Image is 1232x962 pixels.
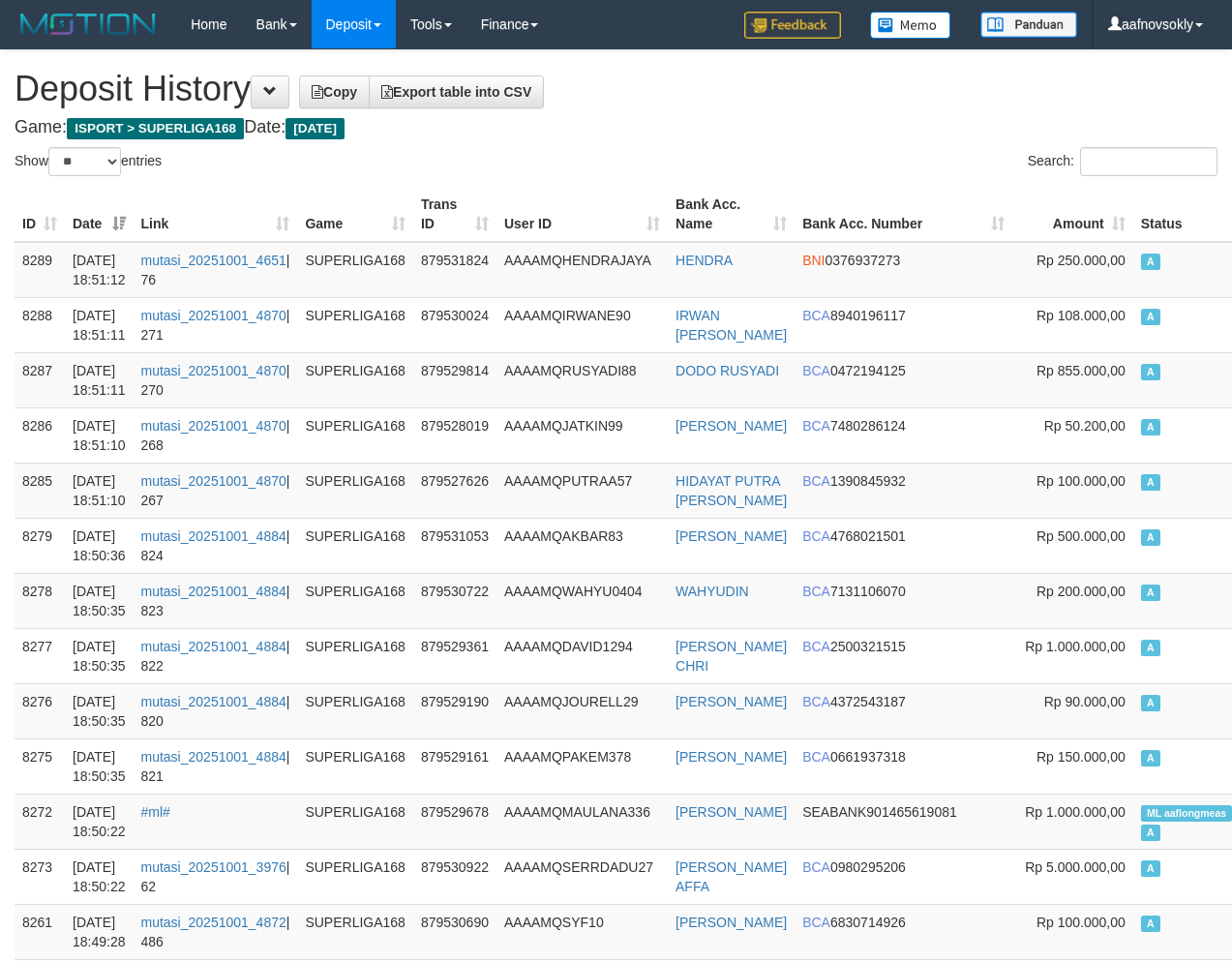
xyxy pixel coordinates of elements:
[413,297,496,352] td: 879530024
[795,683,1012,738] td: 4372543187
[1141,916,1160,932] span: Approved
[795,738,1012,794] td: 0661937318
[65,297,134,352] td: [DATE] 18:51:11
[1141,364,1160,380] span: Approved
[795,187,1012,242] th: Bank Acc. Number: activate to sort column ascending
[802,253,825,268] span: BNI
[1044,694,1126,709] span: Rp 90.000,00
[1012,187,1133,242] th: Amount: activate to sort column ascending
[802,418,830,434] span: BCA
[1141,585,1160,601] span: Approved
[1141,750,1160,767] span: Approved
[15,683,65,738] td: 8276
[676,363,779,378] a: DODO RUSYADI
[134,518,298,573] td: | 824
[141,749,286,765] a: mutasi_20251001_4884
[1037,253,1126,268] span: Rp 250.000,00
[870,12,951,39] img: Button%20Memo.svg
[1080,147,1217,176] input: Search:
[15,297,65,352] td: 8288
[134,187,298,242] th: Link: activate to sort column ascending
[15,187,65,242] th: ID: activate to sort column ascending
[1141,474,1160,491] span: Approved
[1025,804,1126,820] span: Rp 1.000.000,00
[676,859,787,894] a: [PERSON_NAME] AFFA
[413,352,496,407] td: 879529814
[134,738,298,794] td: | 821
[795,463,1012,518] td: 1390845932
[802,308,830,323] span: BCA
[802,473,830,489] span: BCA
[496,352,668,407] td: AAAAMQRUSYADI88
[65,683,134,738] td: [DATE] 18:50:35
[1141,860,1160,877] span: Approved
[297,794,413,849] td: SUPERLIGA168
[676,804,787,820] a: [PERSON_NAME]
[795,518,1012,573] td: 4768021501
[65,187,134,242] th: Date: activate to sort column ascending
[297,849,413,904] td: SUPERLIGA168
[369,75,544,108] a: Export table into CSV
[1037,473,1126,489] span: Rp 100.000,00
[65,794,134,849] td: [DATE] 18:50:22
[297,518,413,573] td: SUPERLIGA168
[134,463,298,518] td: | 267
[413,518,496,573] td: 879531053
[65,573,134,628] td: [DATE] 18:50:35
[413,573,496,628] td: 879530722
[297,407,413,463] td: SUPERLIGA168
[802,749,830,765] span: BCA
[802,694,830,709] span: BCA
[1044,418,1126,434] span: Rp 50.200,00
[134,297,298,352] td: | 271
[65,407,134,463] td: [DATE] 18:51:10
[65,738,134,794] td: [DATE] 18:50:35
[141,639,286,654] a: mutasi_20251001_4884
[67,118,244,139] span: ISPORT > SUPERLIGA168
[795,352,1012,407] td: 0472194125
[802,528,830,544] span: BCA
[496,187,668,242] th: User ID: activate to sort column ascending
[297,352,413,407] td: SUPERLIGA168
[297,187,413,242] th: Game: activate to sort column ascending
[65,463,134,518] td: [DATE] 18:51:10
[1037,915,1126,930] span: Rp 100.000,00
[141,804,170,820] a: #ml#
[1141,640,1160,656] span: Approved
[297,463,413,518] td: SUPERLIGA168
[285,118,345,139] span: [DATE]
[1037,308,1126,323] span: Rp 108.000,00
[795,628,1012,683] td: 2500321515
[15,518,65,573] td: 8279
[1025,639,1126,654] span: Rp 1.000.000,00
[676,253,733,268] a: HENDRA
[676,473,787,508] a: HIDAYAT PUTRA [PERSON_NAME]
[65,242,134,298] td: [DATE] 18:51:12
[134,242,298,298] td: | 76
[413,794,496,849] td: 879529678
[15,70,1217,108] h1: Deposit History
[141,308,286,323] a: mutasi_20251001_4870
[676,528,787,544] a: [PERSON_NAME]
[141,253,286,268] a: mutasi_20251001_4651
[65,849,134,904] td: [DATE] 18:50:22
[1141,419,1160,436] span: Approved
[15,904,65,959] td: 8261
[141,859,286,875] a: mutasi_20251001_3976
[134,352,298,407] td: | 270
[15,10,162,39] img: MOTION_logo.png
[1037,528,1126,544] span: Rp 500.000,00
[795,794,1012,849] td: 901465619081
[795,407,1012,463] td: 7480286124
[795,297,1012,352] td: 8940196117
[15,628,65,683] td: 8277
[134,628,298,683] td: | 822
[1037,584,1126,599] span: Rp 200.000,00
[496,518,668,573] td: AAAAMQAKBAR83
[299,75,370,108] a: Copy
[1025,859,1126,875] span: Rp 5.000.000,00
[413,683,496,738] td: 879529190
[141,418,286,434] a: mutasi_20251001_4870
[141,584,286,599] a: mutasi_20251001_4884
[134,849,298,904] td: | 62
